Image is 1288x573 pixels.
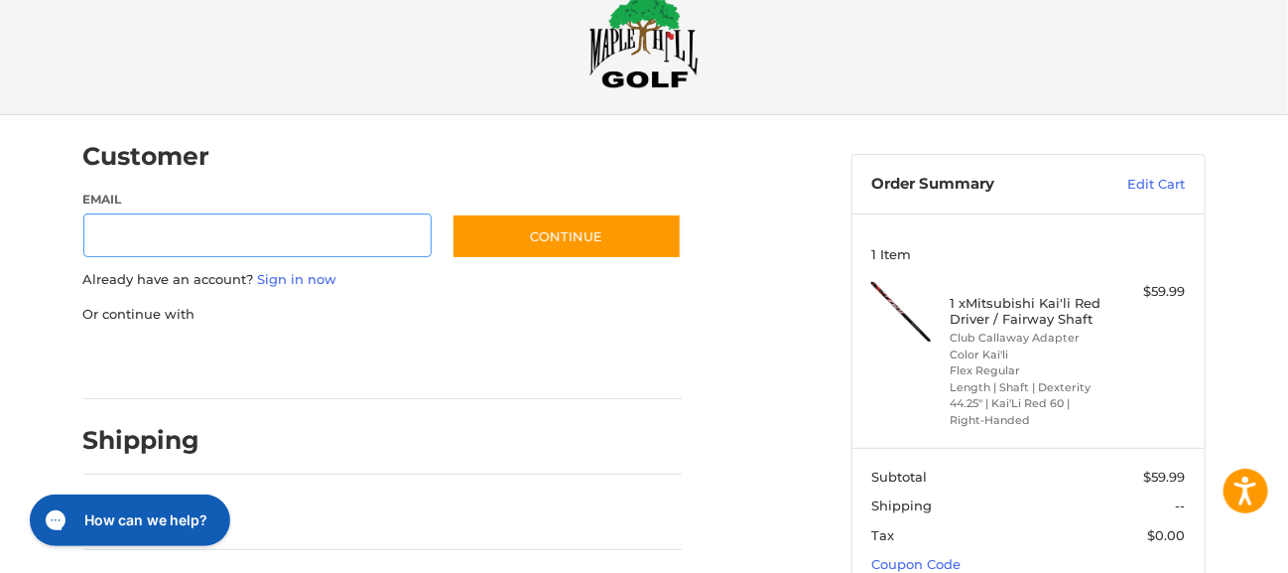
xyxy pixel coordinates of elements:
h2: Shipping [83,425,200,456]
h4: 1 x Mitsubishi Kai'li Red Driver / Fairway Shaft [950,295,1101,328]
iframe: PayPal-paylater [245,344,394,379]
li: Length | Shaft | Dexterity 44.25" | Kai'Li Red 60 | Right-Handed [950,379,1101,429]
iframe: PayPal-paypal [76,344,225,379]
li: Club Callaway Adapter [950,330,1101,347]
h2: Customer [83,141,210,172]
a: Edit Cart [1085,175,1185,195]
li: Flex Regular [950,362,1101,379]
a: Sign in now [258,271,337,287]
button: Continue [451,214,682,259]
h3: 1 Item [871,246,1185,262]
li: Color Kai'li [950,347,1101,363]
h3: Order Summary [871,175,1085,195]
label: Email [83,191,433,209]
iframe: PayPal-venmo [413,344,562,379]
div: $59.99 [1106,282,1185,302]
iframe: Gorgias live chat messenger [20,488,236,553]
p: Or continue with [83,305,682,325]
p: Already have an account? [83,270,682,290]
